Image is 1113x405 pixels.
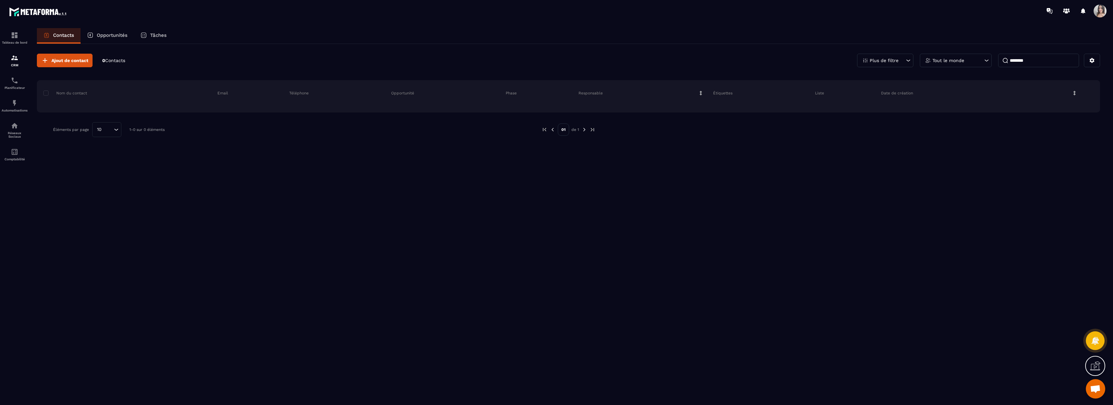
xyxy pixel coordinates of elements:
p: Planificateur [2,86,28,90]
img: prev [542,127,547,133]
img: logo [9,6,67,17]
p: Date de création [881,91,913,96]
img: social-network [11,122,18,130]
img: next [581,127,587,133]
p: Automatisations [2,109,28,112]
p: Plus de filtre [870,58,898,63]
a: accountantaccountantComptabilité [2,143,28,166]
p: Email [217,91,228,96]
p: Téléphone [289,91,309,96]
p: 01 [558,123,569,136]
p: Nom du contact [43,91,87,96]
p: Phase [506,91,517,96]
img: formation [11,54,18,62]
a: automationsautomationsAutomatisations [2,94,28,117]
span: 10 [95,126,104,133]
span: Ajout de contact [51,57,88,64]
span: Contacts [105,58,125,63]
p: Tableau de bord [2,41,28,44]
img: automations [11,99,18,107]
img: next [590,127,595,133]
p: Opportunité [391,91,414,96]
img: prev [550,127,556,133]
img: formation [11,31,18,39]
p: Étiquettes [713,91,733,96]
a: Opportunités [81,28,134,44]
p: Tout le monde [932,58,964,63]
p: CRM [2,63,28,67]
div: Search for option [92,122,121,137]
a: social-networksocial-networkRéseaux Sociaux [2,117,28,143]
a: Contacts [37,28,81,44]
p: Éléments par page [53,127,89,132]
p: Tâches [150,32,167,38]
a: formationformationTableau de bord [2,27,28,49]
p: de 1 [571,127,579,132]
img: accountant [11,148,18,156]
p: Opportunités [97,32,127,38]
input: Search for option [104,126,112,133]
a: Ouvrir le chat [1086,379,1105,399]
p: Réseaux Sociaux [2,131,28,138]
a: schedulerschedulerPlanificateur [2,72,28,94]
p: 0 [102,58,125,64]
p: Responsable [579,91,603,96]
p: Contacts [53,32,74,38]
a: formationformationCRM [2,49,28,72]
p: 1-0 sur 0 éléments [129,127,165,132]
img: scheduler [11,77,18,84]
p: Comptabilité [2,157,28,161]
p: Liste [815,91,824,96]
button: Ajout de contact [37,54,93,67]
a: Tâches [134,28,173,44]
